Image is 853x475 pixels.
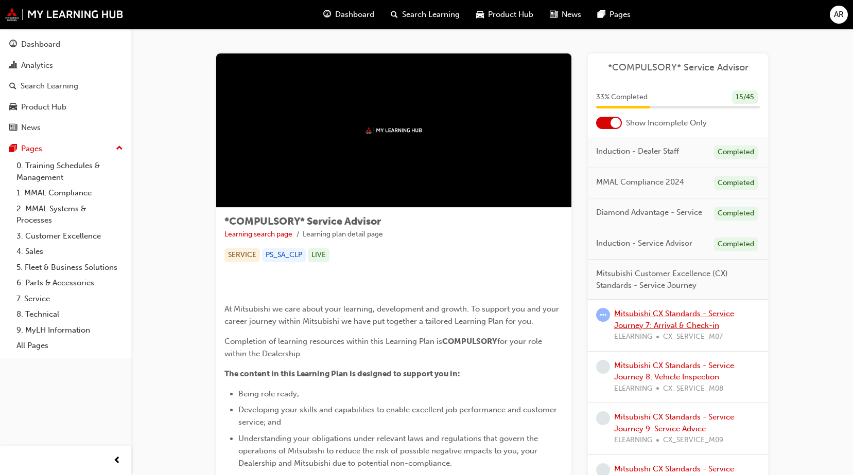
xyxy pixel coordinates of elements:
[4,139,127,158] button: Pages
[12,228,127,244] a: 3. Customer Excellence
[224,337,544,358] span: for your role within the Dealership.
[9,40,17,49] span: guage-icon
[224,215,381,227] span: *COMPULSORY* Service Advisor
[12,201,127,228] a: 2. MMAL Systems & Processes
[224,304,561,326] span: At Mitsubishi we care about your learning, development and growth. To support you and your career...
[596,238,692,249] span: Induction - Service Advisor
[626,117,707,129] span: Show Incomplete Only
[402,9,460,21] span: Search Learning
[12,322,127,338] a: 9. MyLH Information
[834,9,844,21] span: AR
[614,383,652,395] span: ELEARNING
[596,207,702,218] span: Diamond Advantage - Service
[614,412,734,433] a: Mitsubishi CX Standards - Service Journey 9: Service Advice
[9,103,17,112] span: car-icon
[596,176,684,188] span: MMAL Compliance 2024
[488,9,533,21] span: Product Hub
[614,434,652,446] span: ELEARNING
[4,77,127,96] a: Search Learning
[589,4,639,25] a: pages-iconPages
[614,361,734,382] a: Mitsubishi CX Standards - Service Journey 8: Vehicle Inspection
[9,61,17,70] span: chart-icon
[714,176,758,190] div: Completed
[5,8,124,21] img: mmal
[12,158,127,185] a: 0. Training Schedules & Management
[562,9,581,21] span: News
[21,122,41,134] div: News
[663,434,723,446] span: CX_SERVICE_M09
[542,4,589,25] a: news-iconNews
[610,9,631,21] span: Pages
[732,90,758,104] div: 15 / 45
[21,80,78,92] div: Search Learning
[116,142,123,155] span: up-icon
[303,229,383,241] li: Learning plan detail page
[9,123,17,133] span: news-icon
[12,260,127,276] a: 5. Fleet & Business Solutions
[596,268,752,291] span: Mitsubishi Customer Excellence (CX) Standards - Service Journey
[12,275,127,291] a: 6. Parts & Accessories
[714,145,758,159] div: Completed
[12,338,127,354] a: All Pages
[21,143,42,155] div: Pages
[596,92,648,103] span: 33 % Completed
[12,306,127,322] a: 8. Technical
[4,35,127,54] a: Dashboard
[224,337,442,346] span: Completion of learning resources within this Learning Plan is
[596,145,679,157] span: Induction - Dealer Staff
[468,4,542,25] a: car-iconProduct Hub
[614,331,652,343] span: ELEARNING
[614,309,734,330] a: Mitsubishi CX Standards - Service Journey 7: Arrival & Check-in
[12,291,127,307] a: 7. Service
[238,389,299,398] span: Being role ready;
[12,244,127,260] a: 4. Sales
[21,60,53,71] div: Analytics
[442,337,497,346] span: COMPULSORY
[596,308,610,322] span: learningRecordVerb_ATTEMPT-icon
[663,331,723,343] span: CX_SERVICE_M07
[12,185,127,201] a: 1. MMAL Compliance
[4,118,127,137] a: News
[663,383,723,395] span: CX_SERVICE_M08
[113,454,121,467] span: prev-icon
[365,127,422,134] img: mmal
[21,101,66,113] div: Product Hub
[596,360,610,374] span: learningRecordVerb_NONE-icon
[596,62,760,74] a: *COMPULSORY* Service Advisor
[224,230,292,239] a: Learning search page
[714,238,758,251] div: Completed
[238,405,559,427] span: Developing your skills and capabilities to enable excellent job performance and customer service;...
[9,82,16,91] span: search-icon
[596,411,610,425] span: learningRecordVerb_NONE-icon
[4,33,127,139] button: DashboardAnalyticsSearch LearningProduct HubNews
[335,9,374,21] span: Dashboard
[4,98,127,117] a: Product Hub
[9,144,17,154] span: pages-icon
[21,39,60,50] div: Dashboard
[308,248,329,262] div: LIVE
[262,248,306,262] div: PS_SA_CLP
[391,8,398,21] span: search-icon
[238,434,540,468] span: Understanding your obligations under relevant laws and regulations that govern the operations of ...
[476,8,484,21] span: car-icon
[323,8,331,21] span: guage-icon
[382,4,468,25] a: search-iconSearch Learning
[714,207,758,221] div: Completed
[224,369,460,378] span: The content in this Learning Plan is designed to support you in:
[830,6,848,24] button: AR
[550,8,558,21] span: news-icon
[598,8,605,21] span: pages-icon
[4,56,127,75] a: Analytics
[315,4,382,25] a: guage-iconDashboard
[224,248,260,262] div: SERVICE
